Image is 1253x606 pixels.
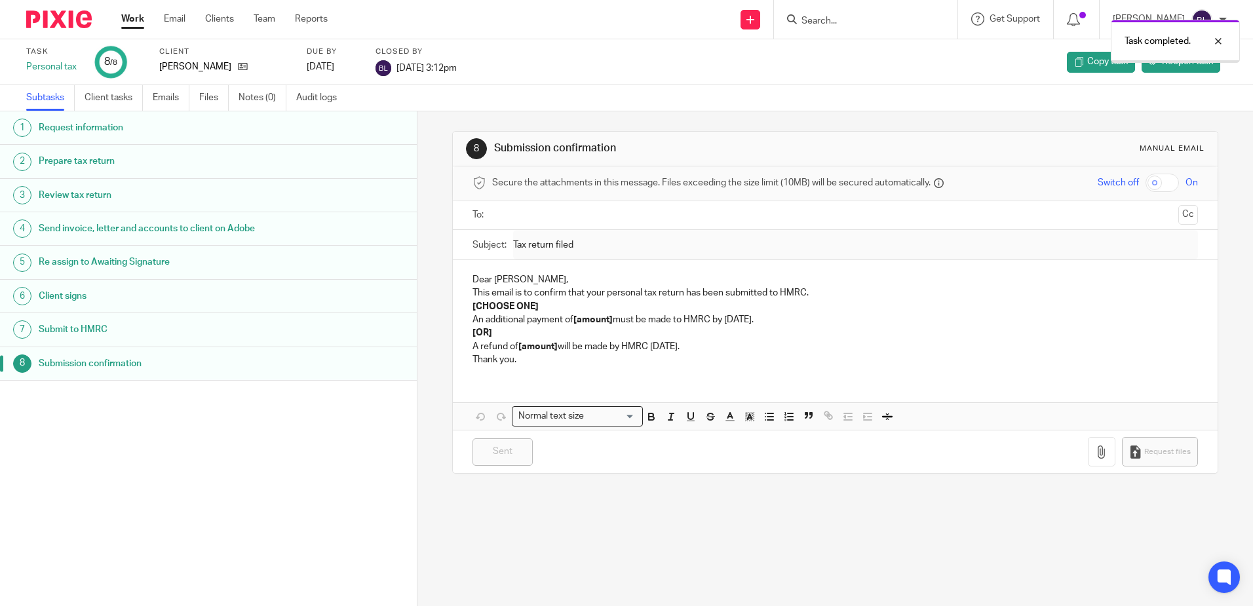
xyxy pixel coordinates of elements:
div: 3 [13,186,31,204]
p: Task completed. [1125,35,1191,48]
label: Closed by [376,47,457,57]
a: Subtasks [26,85,75,111]
div: 2 [13,153,31,171]
a: Reports [295,12,328,26]
input: Search for option [588,409,635,423]
h1: Submission confirmation [494,142,863,155]
h1: Prepare tax return [39,151,282,171]
span: On [1186,176,1198,189]
div: 7 [13,320,31,339]
a: Emails [153,85,189,111]
a: Audit logs [296,85,347,111]
p: [PERSON_NAME] [159,60,231,73]
div: 5 [13,254,31,272]
div: 6 [13,287,31,305]
h1: Send invoice, letter and accounts to client on Adobe [39,219,282,238]
h1: Client signs [39,286,282,306]
h1: Re assign to Awaiting Signature [39,252,282,272]
div: 1 [13,119,31,137]
div: Search for option [512,406,643,426]
p: Dear [PERSON_NAME], [472,273,1197,286]
img: Pixie [26,10,92,28]
a: Email [164,12,185,26]
label: Subject: [472,238,507,252]
h1: Submission confirmation [39,354,282,373]
span: Request files [1144,447,1191,457]
h1: Submit to HMRC [39,320,282,339]
a: Client tasks [85,85,143,111]
a: Files [199,85,229,111]
label: Task [26,47,79,57]
div: 8 [104,54,117,69]
label: Client [159,47,290,57]
p: An additional payment of must be made to HMRC by [DATE]. [472,313,1197,326]
div: Personal tax [26,60,79,73]
button: Request files [1122,437,1198,466]
div: 4 [13,219,31,238]
img: svg%3E [376,60,391,76]
strong: [amount] [518,342,558,351]
a: Work [121,12,144,26]
span: Secure the attachments in this message. Files exceeding the size limit (10MB) will be secured aut... [492,176,931,189]
span: [DATE] 3:12pm [396,63,457,72]
h1: Request information [39,118,282,138]
a: Clients [205,12,234,26]
img: svg%3E [1191,9,1212,30]
div: 8 [466,138,487,159]
label: To: [472,208,487,221]
small: /8 [110,59,117,66]
div: [DATE] [307,60,359,73]
p: This email is to confirm that your personal tax return has been submitted to HMRC. [472,286,1197,299]
div: 8 [13,354,31,373]
span: Normal text size [515,409,587,423]
input: Sent [472,438,533,466]
strong: [OR] [472,328,492,337]
h1: Review tax return [39,185,282,205]
button: Cc [1178,205,1198,225]
label: Due by [307,47,359,57]
strong: [CHOOSE ONE] [472,302,539,311]
div: Manual email [1140,143,1205,154]
strong: [amount] [573,315,613,324]
p: Thank you. [472,353,1197,366]
a: Team [254,12,275,26]
p: A refund of will be made by HMRC [DATE]. [472,340,1197,353]
a: Notes (0) [239,85,286,111]
span: Switch off [1098,176,1139,189]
